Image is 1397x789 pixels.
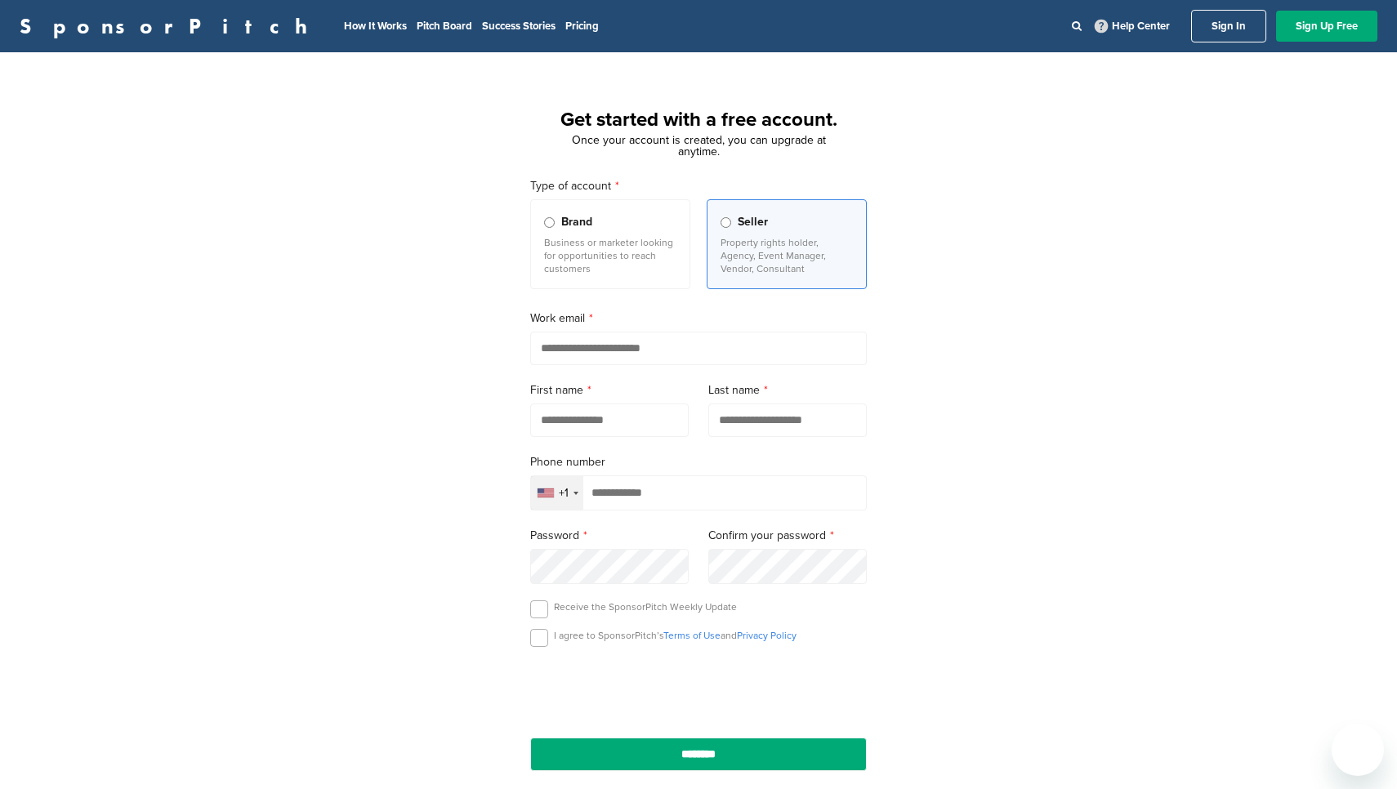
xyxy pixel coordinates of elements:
[738,213,768,231] span: Seller
[530,310,867,328] label: Work email
[1091,16,1173,36] a: Help Center
[531,476,583,510] div: Selected country
[708,527,867,545] label: Confirm your password
[530,381,689,399] label: First name
[605,666,792,714] iframe: reCAPTCHA
[530,177,867,195] label: Type of account
[344,20,407,33] a: How It Works
[663,630,721,641] a: Terms of Use
[554,600,737,613] p: Receive the SponsorPitch Weekly Update
[572,133,826,158] span: Once your account is created, you can upgrade at anytime.
[721,217,731,228] input: Seller Property rights holder, Agency, Event Manager, Vendor, Consultant
[554,629,797,642] p: I agree to SponsorPitch’s and
[511,105,886,135] h1: Get started with a free account.
[721,236,853,275] p: Property rights holder, Agency, Event Manager, Vendor, Consultant
[708,381,867,399] label: Last name
[544,236,676,275] p: Business or marketer looking for opportunities to reach customers
[1191,10,1266,42] a: Sign In
[737,630,797,641] a: Privacy Policy
[565,20,599,33] a: Pricing
[561,213,592,231] span: Brand
[559,488,569,499] div: +1
[417,20,472,33] a: Pitch Board
[20,16,318,37] a: SponsorPitch
[1332,724,1384,776] iframe: Button to launch messaging window
[530,527,689,545] label: Password
[1276,11,1377,42] a: Sign Up Free
[482,20,556,33] a: Success Stories
[544,217,555,228] input: Brand Business or marketer looking for opportunities to reach customers
[530,453,867,471] label: Phone number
